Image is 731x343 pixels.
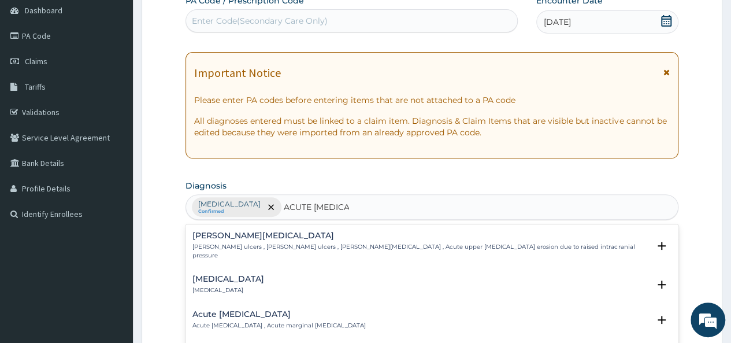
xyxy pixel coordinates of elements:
[21,58,47,87] img: d_794563401_company_1708531726252_794563401
[192,310,366,319] h4: Acute [MEDICAL_DATA]
[192,15,328,27] div: Enter Code(Secondary Care Only)
[655,239,669,253] i: open select status
[192,243,649,260] p: [PERSON_NAME] ulcers , [PERSON_NAME] ulcers , [PERSON_NAME][MEDICAL_DATA] , Acute upper [MEDICAL_...
[194,67,281,79] h1: Important Notice
[544,16,571,28] span: [DATE]
[25,82,46,92] span: Tariffs
[192,275,264,283] h4: [MEDICAL_DATA]
[192,322,366,330] p: Acute [MEDICAL_DATA] , Acute marginal [MEDICAL_DATA]
[194,94,670,106] p: Please enter PA codes before entering items that are not attached to a PA code
[190,6,217,34] div: Minimize live chat window
[6,224,220,264] textarea: Type your message and hit 'Enter'
[25,56,47,67] span: Claims
[25,5,62,16] span: Dashboard
[655,278,669,292] i: open select status
[655,313,669,327] i: open select status
[192,286,264,294] p: [MEDICAL_DATA]
[60,65,194,80] div: Chat with us now
[185,180,227,191] label: Diagnosis
[194,115,670,138] p: All diagnoses entered must be linked to a claim item. Diagnosis & Claim Items that are visible bu...
[192,231,649,240] h4: [PERSON_NAME][MEDICAL_DATA]
[198,209,261,215] small: Confirmed
[198,200,261,209] p: [MEDICAL_DATA]
[266,202,276,212] span: remove selection option
[67,99,159,216] span: We're online!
